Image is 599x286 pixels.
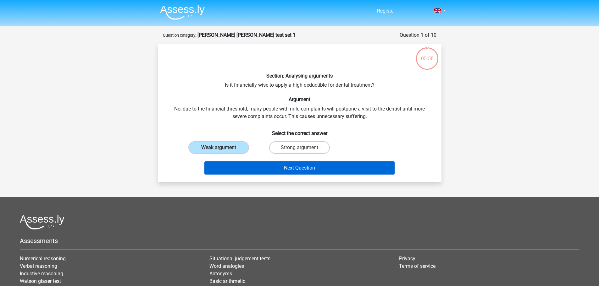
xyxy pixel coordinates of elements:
a: Verbal reasoning [20,263,57,269]
a: Numerical reasoning [20,256,66,262]
img: Assessly logo [20,215,64,229]
h6: Select the correct answer [168,125,431,136]
a: Basic arithmetic [209,278,245,284]
h6: Section: Analysing arguments [168,73,431,79]
h5: Assessments [20,237,579,245]
a: Word analogies [209,263,244,269]
a: Watson glaser test [20,278,61,284]
img: Assessly [160,5,205,20]
h6: Argument [168,96,431,102]
a: Inductive reasoning [20,271,63,277]
strong: [PERSON_NAME] [PERSON_NAME] test set 1 [197,32,296,38]
div: Is it financially wise to apply a high deductible for dental treatment? No, due to the financial ... [160,49,439,177]
a: Register [377,8,395,14]
div: Question 1 of 10 [400,31,436,39]
label: Strong argument [269,141,330,154]
div: 05:58 [415,47,439,62]
button: Next Question [204,161,395,175]
small: Question category: [163,33,196,38]
a: Terms of service [399,263,435,269]
a: Privacy [399,256,415,262]
label: Weak argument [188,141,249,154]
a: Antonyms [209,271,232,277]
a: Situational judgement tests [209,256,270,262]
